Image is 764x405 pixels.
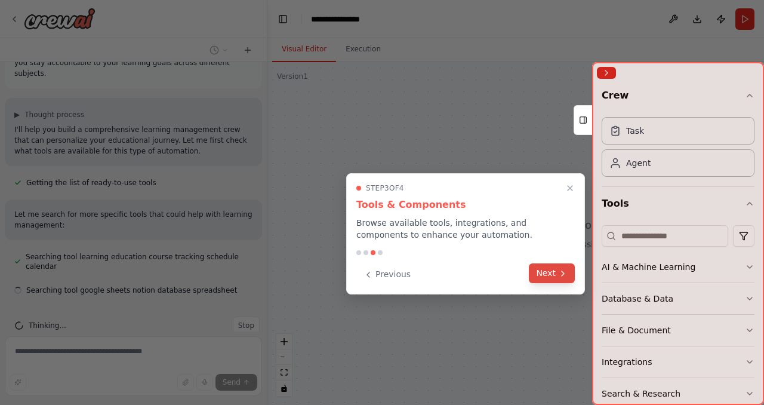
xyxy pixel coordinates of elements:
button: Previous [356,265,418,284]
button: Close walkthrough [563,181,577,195]
h3: Tools & Components [356,198,575,212]
button: Hide left sidebar [275,11,291,27]
button: Next [529,263,575,283]
span: Step 3 of 4 [366,183,404,193]
p: Browse available tools, integrations, and components to enhance your automation. [356,217,575,241]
